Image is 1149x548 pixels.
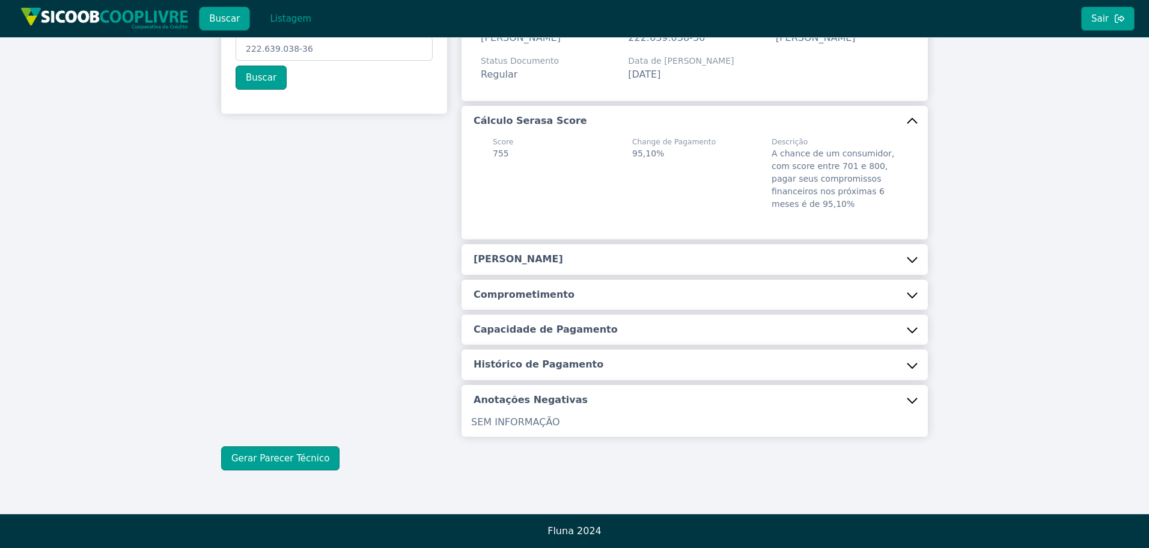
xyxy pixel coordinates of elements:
[236,66,287,90] button: Buscar
[474,323,618,336] h5: Capacidade de Pagamento
[632,137,716,147] span: Change de Pagamento
[471,415,918,429] p: SEM INFORMAÇÃO
[474,253,563,266] h5: [PERSON_NAME]
[462,106,928,136] button: Cálculo Serasa Score
[199,7,250,31] button: Buscar
[462,385,928,415] button: Anotações Negativas
[221,446,340,470] button: Gerar Parecer Técnico
[462,280,928,310] button: Comprometimento
[462,244,928,274] button: [PERSON_NAME]
[474,288,574,301] h5: Comprometimento
[462,315,928,345] button: Capacidade de Pagamento
[1081,7,1135,31] button: Sair
[493,149,509,158] span: 755
[493,137,513,147] span: Score
[260,7,322,31] button: Listagem
[462,349,928,380] button: Histórico de Pagamento
[474,393,588,407] h5: Anotações Negativas
[236,37,433,61] input: Chave (CPF/CNPJ)
[474,114,587,128] h5: Cálculo Serasa Score
[628,69,660,80] span: [DATE]
[474,358,603,371] h5: Histórico de Pagamento
[772,149,894,209] span: A chance de um consumidor, com score entre 701 e 800, pagar seus compromissos financeiros nos pró...
[547,525,602,537] span: Fluna 2024
[481,55,559,67] span: Status Documento
[628,55,734,67] span: Data de [PERSON_NAME]
[481,69,517,80] span: Regular
[20,7,189,29] img: img/sicoob_cooplivre.png
[632,149,664,158] span: 95,10%
[772,137,897,147] span: Descrição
